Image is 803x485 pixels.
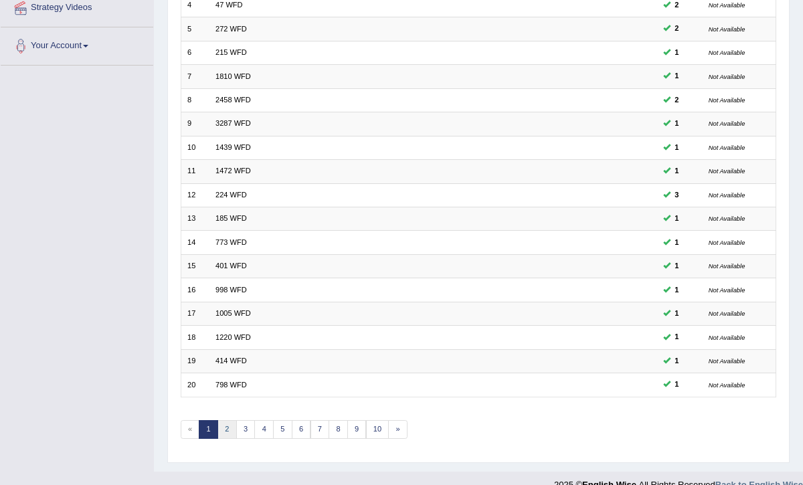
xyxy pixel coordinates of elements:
span: You can still take this question [671,331,683,343]
td: 20 [181,373,209,397]
a: 10 [366,420,389,439]
span: « [181,420,200,439]
small: Not Available [709,239,745,246]
td: 15 [181,254,209,278]
a: 2 [217,420,237,439]
span: You can still take this question [671,142,683,154]
span: You can still take this question [671,308,683,320]
td: 19 [181,349,209,373]
span: You can still take this question [671,260,683,272]
td: 14 [181,231,209,254]
a: 6 [292,420,311,439]
a: 998 WFD [215,286,247,294]
a: 1005 WFD [215,309,251,317]
small: Not Available [709,334,745,341]
a: 224 WFD [215,191,247,199]
a: 414 WFD [215,357,247,365]
small: Not Available [709,215,745,222]
span: You can still take this question [671,23,683,35]
td: 5 [181,17,209,41]
a: » [388,420,408,439]
td: 9 [181,112,209,136]
a: 798 WFD [215,381,247,389]
span: You can still take this question [671,237,683,249]
a: 5 [273,420,292,439]
small: Not Available [709,73,745,80]
td: 16 [181,278,209,302]
small: Not Available [709,120,745,127]
a: 1220 WFD [215,333,251,341]
span: You can still take this question [671,284,683,296]
small: Not Available [709,49,745,56]
span: You can still take this question [671,189,683,201]
small: Not Available [709,1,745,9]
a: 215 WFD [215,48,247,56]
span: You can still take this question [671,94,683,106]
span: You can still take this question [671,118,683,130]
small: Not Available [709,96,745,104]
td: 12 [181,183,209,207]
td: 6 [181,41,209,64]
small: Not Available [709,167,745,175]
td: 7 [181,65,209,88]
span: You can still take this question [671,165,683,177]
a: 401 WFD [215,262,247,270]
a: 4 [254,420,274,439]
td: 18 [181,326,209,349]
small: Not Available [709,310,745,317]
a: 3287 WFD [215,119,251,127]
span: You can still take this question [671,379,683,391]
small: Not Available [709,25,745,33]
a: 1810 WFD [215,72,251,80]
span: You can still take this question [671,213,683,225]
small: Not Available [709,286,745,294]
td: 17 [181,302,209,325]
a: 9 [347,420,367,439]
span: You can still take this question [671,47,683,59]
a: 272 WFD [215,25,247,33]
a: 185 WFD [215,214,247,222]
a: 773 WFD [215,238,247,246]
span: You can still take this question [671,355,683,367]
td: 11 [181,160,209,183]
a: 1 [199,420,218,439]
small: Not Available [709,262,745,270]
td: 13 [181,207,209,231]
small: Not Available [709,191,745,199]
a: 8 [329,420,348,439]
a: 1472 WFD [215,167,251,175]
td: 8 [181,88,209,112]
a: 3 [236,420,256,439]
a: 1439 WFD [215,143,251,151]
td: 10 [181,136,209,159]
small: Not Available [709,381,745,389]
a: Your Account [1,27,153,61]
a: 2458 WFD [215,96,251,104]
a: 7 [310,420,330,439]
small: Not Available [709,357,745,365]
small: Not Available [709,144,745,151]
span: You can still take this question [671,70,683,82]
a: 47 WFD [215,1,243,9]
